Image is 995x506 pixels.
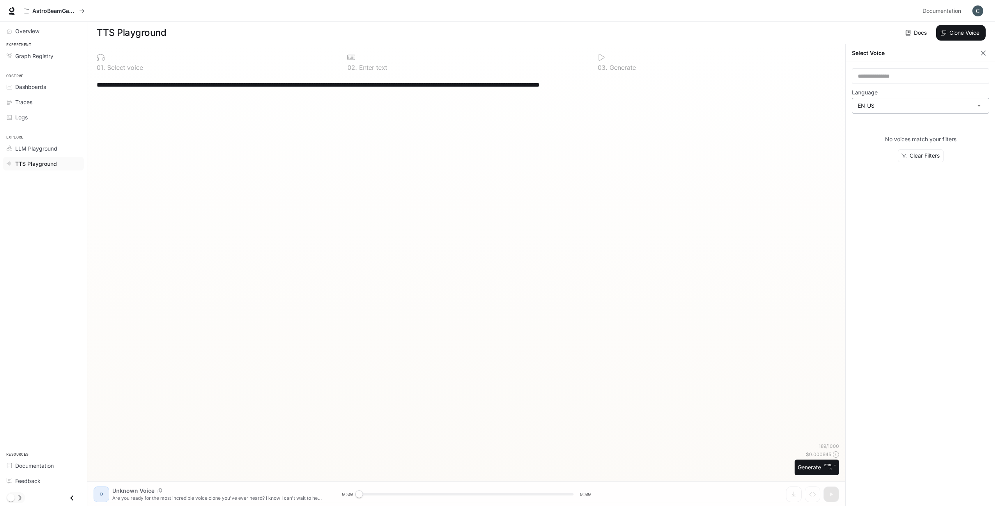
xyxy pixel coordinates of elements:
a: Logs [3,110,84,124]
a: Documentation [3,459,84,472]
button: Clear Filters [898,149,944,162]
div: EN_US [852,98,989,113]
img: User avatar [972,5,983,16]
button: Close drawer [63,490,81,506]
span: Feedback [15,477,41,485]
h1: TTS Playground [97,25,166,41]
a: Feedback [3,474,84,488]
button: User avatar [970,3,986,19]
p: 189 / 1000 [819,443,839,449]
a: Documentation [919,3,967,19]
p: 0 1 . [97,64,105,71]
span: Documentation [15,462,54,470]
span: Documentation [922,6,961,16]
button: Clone Voice [936,25,986,41]
p: $ 0.000945 [806,451,831,458]
span: Overview [15,27,39,35]
p: AstroBeamGame [32,8,76,14]
span: Dark mode toggle [7,493,15,502]
a: Dashboards [3,80,84,94]
a: TTS Playground [3,157,84,170]
span: TTS Playground [15,160,57,168]
p: Select voice [105,64,143,71]
p: CTRL + [824,463,836,467]
span: Dashboards [15,83,46,91]
a: Overview [3,24,84,38]
a: Traces [3,95,84,109]
p: 0 2 . [347,64,357,71]
p: No voices match your filters [885,135,956,143]
p: Generate [607,64,636,71]
span: Logs [15,113,28,121]
button: GenerateCTRL +⏎ [795,460,839,476]
span: Traces [15,98,32,106]
p: 0 3 . [598,64,607,71]
span: Graph Registry [15,52,53,60]
span: LLM Playground [15,144,57,153]
p: Language [852,90,878,95]
a: Docs [904,25,930,41]
p: ⏎ [824,463,836,472]
button: All workspaces [20,3,88,19]
p: Enter text [357,64,387,71]
a: LLM Playground [3,142,84,155]
a: Graph Registry [3,49,84,63]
